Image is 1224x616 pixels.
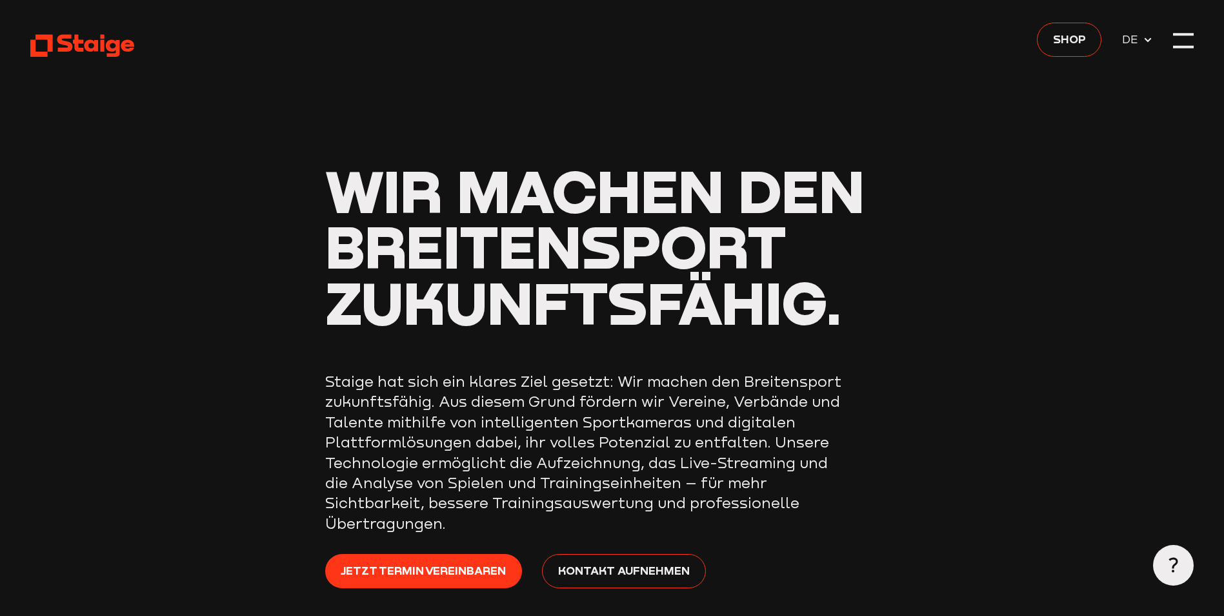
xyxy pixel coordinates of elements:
[325,371,841,534] p: Staige hat sich ein klares Ziel gesetzt: Wir machen den Breitensport zukunftsfähig. Aus diesem Gr...
[1053,30,1086,48] span: Shop
[341,561,506,579] span: Jetzt Termin vereinbaren
[325,554,522,588] a: Jetzt Termin vereinbaren
[558,561,690,579] span: Kontakt aufnehmen
[1037,23,1101,57] a: Shop
[1122,30,1143,48] span: DE
[325,155,865,338] span: Wir machen den Breitensport zukunftsfähig.
[542,554,705,588] a: Kontakt aufnehmen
